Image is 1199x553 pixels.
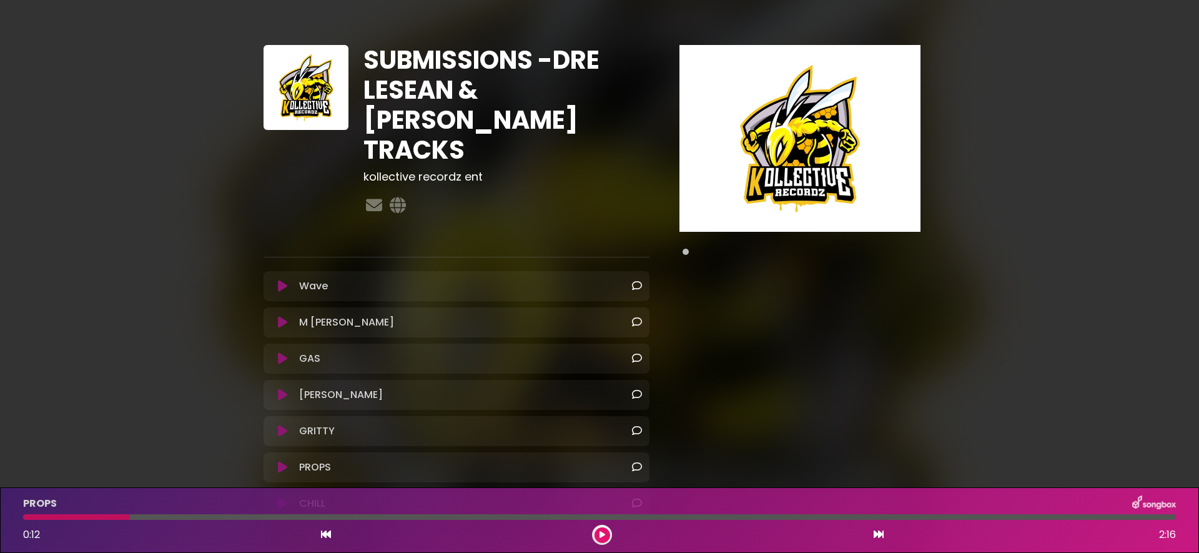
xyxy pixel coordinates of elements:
p: GAS [299,351,320,366]
span: 0:12 [23,527,40,542]
p: PROPS [23,496,57,511]
p: M [PERSON_NAME] [299,315,394,330]
img: Main Media [679,45,920,232]
img: GUNWSRGhRCaYHykjiXYu [264,45,348,130]
span: 2:16 [1159,527,1176,542]
h1: SUBMISSIONS -DRE LESEAN & [PERSON_NAME] TRACKS [363,45,649,165]
p: Wave [299,279,328,294]
p: PROPS [299,460,331,475]
h3: kollective recordz ent [363,170,649,184]
img: songbox-logo-white.png [1132,496,1176,512]
p: [PERSON_NAME] [299,387,383,402]
p: GRITTY [299,424,335,439]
